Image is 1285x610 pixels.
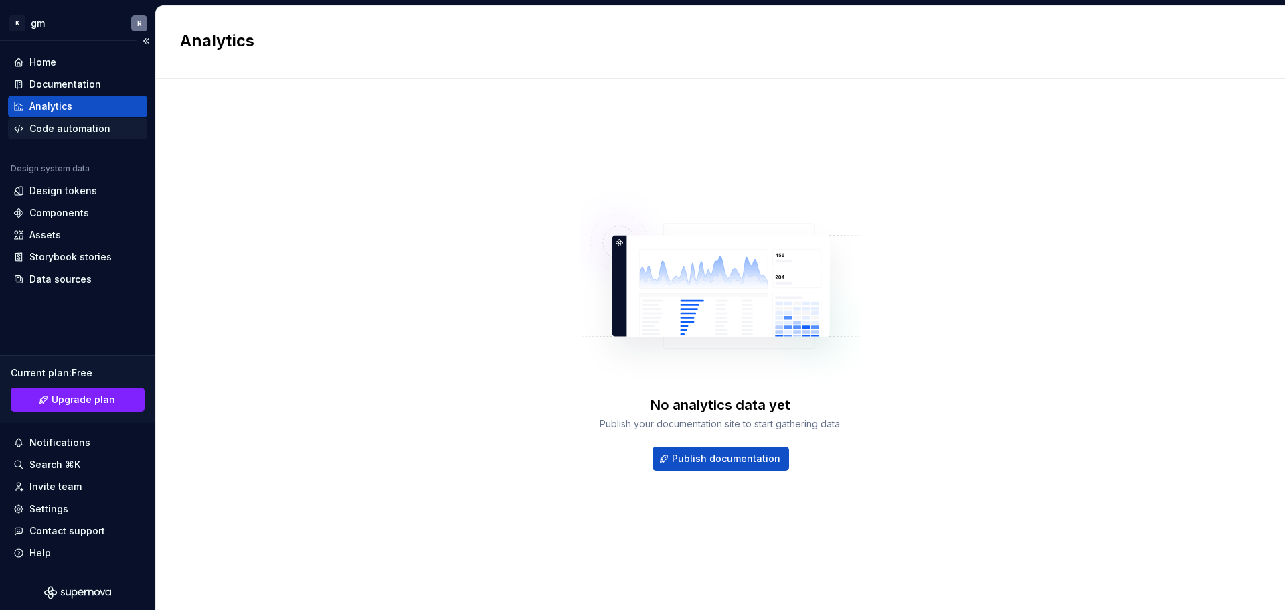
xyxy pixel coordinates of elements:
div: Current plan : Free [11,366,145,380]
a: Upgrade plan [11,388,145,412]
a: Settings [8,498,147,520]
div: Design tokens [29,184,97,198]
div: Data sources [29,273,92,286]
div: Invite team [29,480,82,493]
button: Help [8,542,147,564]
div: Help [29,546,51,560]
button: Notifications [8,432,147,453]
div: Settings [29,502,68,516]
div: Contact support [29,524,105,538]
div: K [9,15,25,31]
div: Code automation [29,122,110,135]
div: Home [29,56,56,69]
svg: Supernova Logo [44,586,111,599]
button: Publish documentation [653,447,789,471]
div: Storybook stories [29,250,112,264]
a: Analytics [8,96,147,117]
a: Home [8,52,147,73]
a: Code automation [8,118,147,139]
a: Documentation [8,74,147,95]
div: Search ⌘K [29,458,80,471]
div: Notifications [29,436,90,449]
div: Publish your documentation site to start gathering data. [600,417,842,431]
span: Publish documentation [672,452,780,465]
h2: Analytics [180,30,1245,52]
div: No analytics data yet [651,396,790,414]
div: gm [31,17,45,30]
div: Components [29,206,89,220]
button: Collapse sidebar [137,31,155,50]
a: Components [8,202,147,224]
div: R [137,18,142,29]
div: Assets [29,228,61,242]
div: Documentation [29,78,101,91]
div: Analytics [29,100,72,113]
button: Contact support [8,520,147,542]
button: KgmR [3,9,153,37]
a: Storybook stories [8,246,147,268]
span: Upgrade plan [52,393,115,406]
button: Search ⌘K [8,454,147,475]
a: Invite team [8,476,147,498]
div: Design system data [11,163,90,174]
a: Assets [8,224,147,246]
a: Design tokens [8,180,147,202]
a: Data sources [8,269,147,290]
